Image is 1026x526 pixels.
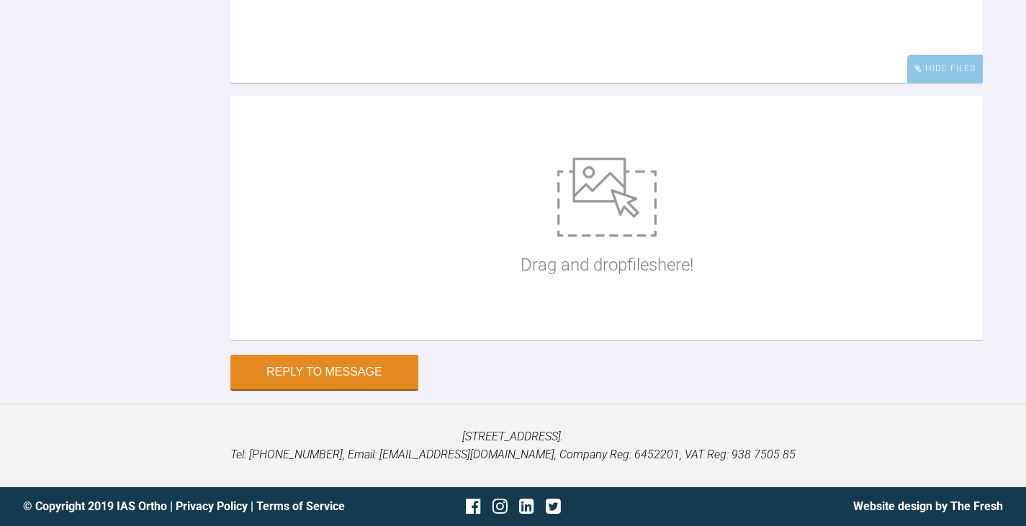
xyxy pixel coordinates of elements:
div: © Copyright 2019 IAS Ortho | | [23,497,350,516]
p: Drag and drop files here! [521,251,693,278]
p: [STREET_ADDRESS]. Tel: [PHONE_NUMBER], Email: [EMAIL_ADDRESS][DOMAIN_NAME], Company Reg: 6452201,... [23,427,1003,464]
a: Terms of Service [256,499,345,513]
a: Privacy Policy [176,499,248,513]
a: Website design by The Fresh [853,499,1003,513]
button: Reply to Message [230,355,418,389]
div: Hide Files [907,55,983,83]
